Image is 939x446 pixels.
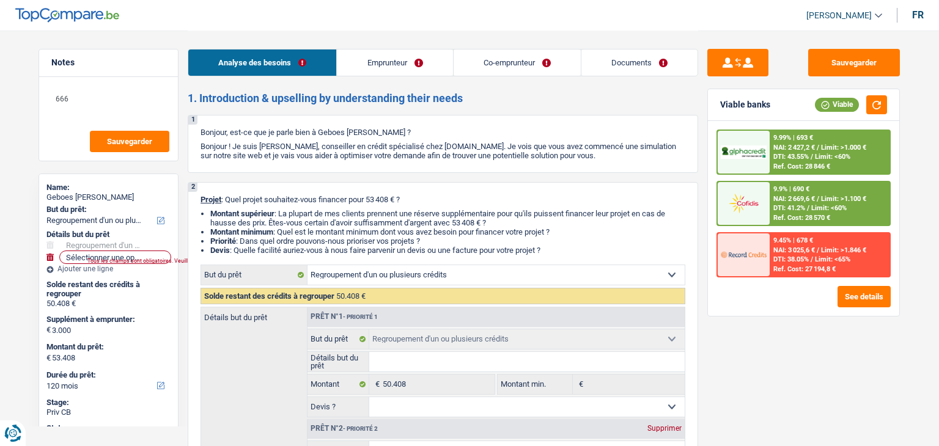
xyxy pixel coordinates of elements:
span: Limit: >1.846 € [821,246,866,254]
strong: Priorité [210,236,236,246]
p: Bonjour, est-ce que je parle bien à Geboes [PERSON_NAME] ? [201,128,685,137]
div: fr [912,9,924,21]
strong: Montant supérieur [210,209,274,218]
div: 50.408 € [46,299,171,309]
label: Montant du prêt: [46,342,168,352]
span: € [573,375,586,394]
label: But du prêt [307,329,369,349]
span: Solde restant des crédits à regrouper [204,291,334,301]
p: Bonjour ! Je suis [PERSON_NAME], conseiller en crédit spécialisé chez [DOMAIN_NAME]. Je vois que ... [201,142,685,160]
button: See details [838,286,891,307]
li: : Quel est le montant minimum dont vous avez besoin pour financer votre projet ? [210,227,685,236]
h2: 1. Introduction & upselling by understanding their needs [188,92,698,105]
span: NAI: 3 025,6 € [773,246,815,254]
span: Limit: <65% [815,255,850,263]
span: [PERSON_NAME] [806,10,872,21]
div: Ref. Cost: 27 194,8 € [773,265,836,273]
a: Emprunteur [337,49,452,76]
span: NAI: 2 669,6 € [773,195,815,203]
div: 2 [188,183,197,192]
div: Tous les champs sont obligatoires. Veuillez fournir une réponse plus longue [87,258,162,263]
li: : La plupart de mes clients prennent une réserve supplémentaire pour qu'ils puissent financer leu... [210,209,685,227]
span: 50.408 € [336,291,366,301]
button: Sauvegarder [90,131,169,152]
label: But du prêt: [46,205,168,214]
a: Documents [581,49,698,76]
span: / [817,144,819,152]
div: Ajouter une ligne [46,265,171,273]
span: DTI: 38.05% [773,255,809,263]
div: Prêt n°1 [307,313,381,321]
div: Viable [815,98,859,111]
span: Devis [210,246,230,255]
span: Limit: >1.100 € [821,195,866,203]
div: 9.45% | 678 € [773,236,813,244]
label: Durée du prêt: [46,370,168,380]
div: 1 [188,115,197,125]
p: : Quel projet souhaitez-vous financer pour 53 408 € ? [201,195,685,204]
img: TopCompare Logo [15,8,119,23]
div: 9.99% | 693 € [773,134,813,142]
label: Détails but du prêt [201,307,307,321]
label: Détails but du prêt [307,352,369,371]
span: / [817,195,819,203]
div: Détails but du prêt [46,230,171,239]
div: Prêt n°2 [307,425,381,433]
span: / [817,246,819,254]
div: Supprimer [644,425,685,432]
span: - Priorité 1 [343,313,378,320]
li: : Dans quel ordre pouvons-nous prioriser vos projets ? [210,236,685,246]
span: Sauvegarder [107,137,152,145]
strong: Montant minimum [210,227,273,236]
label: Montant [307,375,369,394]
span: Limit: <60% [815,153,850,161]
span: DTI: 41.2% [773,204,805,212]
h5: Notes [51,57,166,68]
span: € [46,353,51,363]
span: DTI: 43.55% [773,153,809,161]
span: / [811,153,813,161]
div: Status: [46,423,171,433]
span: NAI: 2 427,2 € [773,144,815,152]
button: Sauvegarder [808,49,900,76]
div: Stage: [46,398,171,408]
a: Analyse des besoins [188,49,336,76]
img: Cofidis [721,192,766,214]
div: Geboes [PERSON_NAME] [46,192,171,202]
li: : Quelle facilité auriez-vous à nous faire parvenir un devis ou une facture pour votre projet ? [210,246,685,255]
div: Name: [46,183,171,192]
span: - Priorité 2 [343,425,378,432]
label: But du prêt [201,265,307,285]
span: Limit: >1.000 € [821,144,866,152]
div: Ref. Cost: 28 570 € [773,214,830,222]
div: 9.9% | 690 € [773,185,809,193]
a: Co-emprunteur [454,49,581,76]
img: AlphaCredit [721,145,766,159]
span: / [811,255,813,263]
div: Solde restant des crédits à regrouper [46,280,171,299]
span: Projet [201,195,221,204]
span: Limit: <60% [811,204,847,212]
div: Priv CB [46,408,171,417]
div: Ref. Cost: 28 846 € [773,163,830,170]
span: / [807,204,809,212]
img: Record Credits [721,243,766,266]
label: Supplément à emprunter: [46,315,168,324]
span: € [46,325,51,335]
label: Montant min. [498,375,572,394]
a: [PERSON_NAME] [797,5,882,26]
span: € [369,375,383,394]
div: Viable banks [720,100,770,110]
label: Devis ? [307,397,369,417]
